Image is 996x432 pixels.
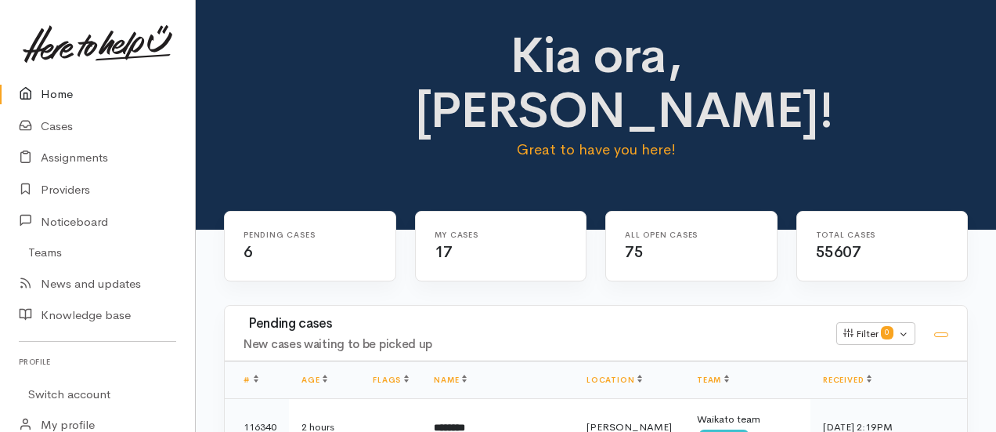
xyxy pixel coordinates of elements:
a: Name [434,375,467,385]
a: Received [823,375,871,385]
h4: New cases waiting to be picked up [244,338,817,351]
h6: Profile [19,351,176,372]
span: 0 [881,326,893,339]
a: Flags [373,375,409,385]
h6: Pending cases [244,231,358,239]
span: 75 [625,242,643,262]
a: Location [586,375,642,385]
button: Filter0 [836,322,915,346]
span: 55607 [816,242,861,262]
a: Age [301,375,327,385]
h6: Total cases [816,231,930,239]
h6: All Open cases [625,231,739,239]
h6: My cases [435,231,549,239]
a: Team [697,375,729,385]
h3: Pending cases [244,317,817,332]
h1: Kia ora, [PERSON_NAME]! [415,28,778,139]
span: 6 [244,242,253,262]
p: Great to have you here! [415,139,778,161]
a: # [244,375,258,385]
span: 17 [435,242,453,262]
